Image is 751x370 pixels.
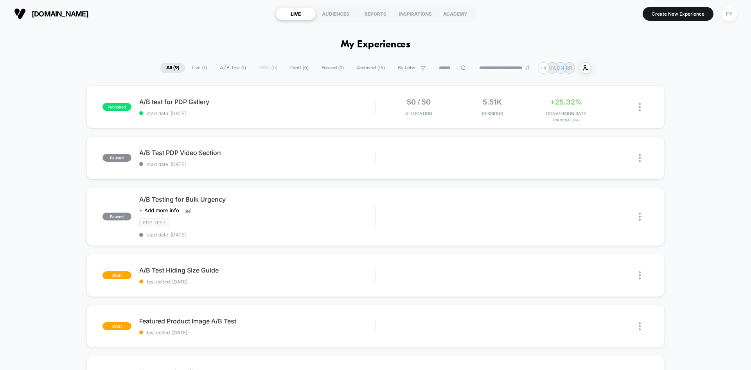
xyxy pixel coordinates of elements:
span: PDP Test [139,218,169,227]
img: Visually logo [14,8,26,20]
button: Create New Experience [643,7,713,21]
div: + 4 [538,62,549,74]
button: [DOMAIN_NAME] [12,7,91,20]
span: draft [102,322,131,330]
span: start date: [DATE] [139,110,375,116]
p: MA [548,65,556,71]
span: +25.32% [550,98,582,106]
span: published [102,103,131,111]
span: 50 / 50 [407,98,431,106]
span: Featured Product Image A/B Test [139,317,375,325]
span: CONVERSION RATE [531,111,601,116]
span: All ( 9 ) [160,63,185,73]
button: FY [719,6,739,22]
span: last edited: [DATE] [139,279,375,285]
div: AUDIENCES [316,7,356,20]
span: A/B test for PDP Gallery [139,98,375,106]
span: Paused ( 2 ) [316,63,350,73]
p: RR [566,65,572,71]
div: LIVE [276,7,316,20]
span: start date: [DATE] [139,161,375,167]
span: + Add more info [139,207,179,213]
span: Draft ( 6 ) [284,63,314,73]
span: Live ( 1 ) [186,63,213,73]
img: close [639,271,641,280]
p: DN [557,65,564,71]
span: A/B Testing for Bulk Urgency [139,195,375,203]
span: Archived ( 16 ) [351,63,391,73]
img: close [639,322,641,330]
span: Sessions [458,111,528,116]
span: A/B Test ( 1 ) [214,63,252,73]
div: FY [722,6,737,22]
div: INSPIRATIONS [395,7,435,20]
span: [DOMAIN_NAME] [32,10,88,18]
img: close [639,154,641,162]
span: start date: [DATE] [139,232,375,238]
div: REPORTS [356,7,395,20]
span: Allocation [405,111,432,116]
span: draft [102,271,131,279]
div: ACADEMY [435,7,475,20]
span: By Label [398,65,417,71]
img: end [525,65,530,70]
span: paused [102,154,131,162]
span: paused [102,213,131,220]
h1: My Experiences [341,39,411,51]
span: A/B Test PDP Video Section [139,149,375,157]
img: close [639,213,641,221]
img: close [639,103,641,111]
span: A/B Test Hiding Size Guide [139,266,375,274]
span: for 1stGallery [531,118,601,122]
span: last edited: [DATE] [139,330,375,336]
span: 5.51k [483,98,502,106]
